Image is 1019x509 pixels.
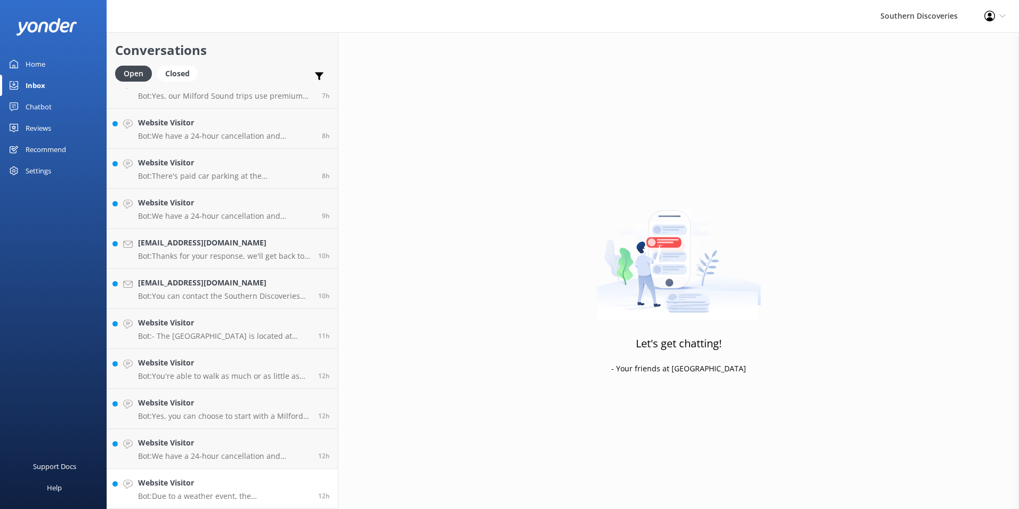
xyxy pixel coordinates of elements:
[107,269,338,309] a: [EMAIL_ADDRESS][DOMAIN_NAME]Bot:You can contact the Southern Discoveries team by phone at [PHONE_...
[115,40,330,60] h2: Conversations
[322,211,330,220] span: Oct 12 2025 10:10pm (UTC +13:00) Pacific/Auckland
[138,317,310,329] h4: Website Visitor
[47,477,62,498] div: Help
[138,251,310,261] p: Bot: Thanks for your response, we'll get back to you as soon as we can during opening hours.
[26,160,51,181] div: Settings
[138,411,310,421] p: Bot: Yes, you can choose to start with a Milford Sound Nature Cruise and then proceed to the Milf...
[318,291,330,300] span: Oct 12 2025 09:22pm (UTC +13:00) Pacific/Auckland
[157,67,203,79] a: Closed
[318,331,330,340] span: Oct 12 2025 08:50pm (UTC +13:00) Pacific/Auckland
[115,67,157,79] a: Open
[138,397,310,409] h4: Website Visitor
[107,109,338,149] a: Website VisitorBot:We have a 24-hour cancellation and amendment policy. If you notify us more tha...
[322,131,330,140] span: Oct 12 2025 11:37pm (UTC +13:00) Pacific/Auckland
[318,491,330,500] span: Oct 12 2025 07:00pm (UTC +13:00) Pacific/Auckland
[138,157,314,169] h4: Website Visitor
[318,411,330,420] span: Oct 12 2025 07:43pm (UTC +13:00) Pacific/Auckland
[107,429,338,469] a: Website VisitorBot:We have a 24-hour cancellation and amendment policy. If you notify us more tha...
[107,389,338,429] a: Website VisitorBot:Yes, you can choose to start with a Milford Sound Nature Cruise and then proce...
[138,437,310,449] h4: Website Visitor
[318,371,330,380] span: Oct 12 2025 07:45pm (UTC +13:00) Pacific/Auckland
[107,189,338,229] a: Website VisitorBot:We have a 24-hour cancellation and amendment policy. If you notify us more tha...
[138,371,310,381] p: Bot: You're able to walk as much or as little as you'd prefer as this isn't a loop track.
[322,171,330,180] span: Oct 12 2025 11:27pm (UTC +13:00) Pacific/Auckland
[33,456,76,477] div: Support Docs
[115,66,152,82] div: Open
[26,96,52,117] div: Chatbot
[157,66,198,82] div: Closed
[138,477,310,489] h4: Website Visitor
[138,211,314,221] p: Bot: We have a 24-hour cancellation and amendment policy. If you notify us more than 24 hours bef...
[138,277,310,289] h4: [EMAIL_ADDRESS][DOMAIN_NAME]
[107,349,338,389] a: Website VisitorBot:You're able to walk as much or as little as you'd prefer as this isn't a loop ...
[107,149,338,189] a: Website VisitorBot:There's paid car parking at the [GEOGRAPHIC_DATA]. More information can be fou...
[26,75,45,96] div: Inbox
[611,363,746,375] p: - Your friends at [GEOGRAPHIC_DATA]
[16,18,77,36] img: yonder-white-logo.png
[26,139,66,160] div: Recommend
[322,91,330,100] span: Oct 13 2025 12:53am (UTC +13:00) Pacific/Auckland
[318,251,330,260] span: Oct 12 2025 09:38pm (UTC +13:00) Pacific/Auckland
[107,69,338,109] a: Website VisitorBot:Yes, our Milford Sound trips use premium glass-roof coaches, ensuring you won'...
[138,491,310,501] p: Bot: Due to a weather event, the [GEOGRAPHIC_DATA] is currently not operational and does not have...
[138,117,314,129] h4: Website Visitor
[107,229,338,269] a: [EMAIL_ADDRESS][DOMAIN_NAME]Bot:Thanks for your response, we'll get back to you as soon as we can...
[138,131,314,141] p: Bot: We have a 24-hour cancellation and amendment policy. If you notify us more than 24 hours bef...
[26,53,45,75] div: Home
[138,451,310,461] p: Bot: We have a 24-hour cancellation and amendment policy. If you notify us more than 24 hours bef...
[138,291,310,301] p: Bot: You can contact the Southern Discoveries team by phone at [PHONE_NUMBER] within [GEOGRAPHIC_...
[107,309,338,349] a: Website VisitorBot:- The [GEOGRAPHIC_DATA] is located at [STREET_ADDRESS]. You can find direction...
[26,117,51,139] div: Reviews
[138,171,314,181] p: Bot: There's paid car parking at the [GEOGRAPHIC_DATA]. More information can be found at [URL][DO...
[596,188,761,321] img: artwork of a man stealing a conversation from at giant smartphone
[138,91,314,101] p: Bot: Yes, our Milford Sound trips use premium glass-roof coaches, ensuring you won't miss any stu...
[636,335,722,352] h3: Let's get chatting!
[138,197,314,209] h4: Website Visitor
[138,357,310,369] h4: Website Visitor
[138,331,310,341] p: Bot: - The [GEOGRAPHIC_DATA] is located at [STREET_ADDRESS]. You can find directions here: [URL][...
[318,451,330,460] span: Oct 12 2025 07:34pm (UTC +13:00) Pacific/Auckland
[107,469,338,509] a: Website VisitorBot:Due to a weather event, the [GEOGRAPHIC_DATA] is currently not operational and...
[138,237,310,249] h4: [EMAIL_ADDRESS][DOMAIN_NAME]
